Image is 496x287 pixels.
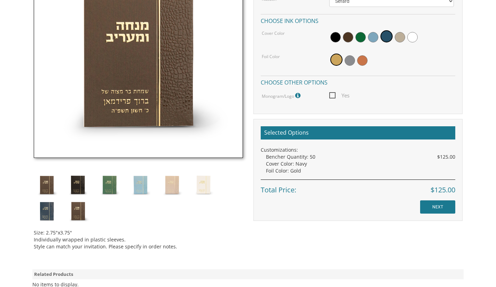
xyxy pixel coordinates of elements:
[34,198,60,224] img: Style1.7.jpg
[261,126,455,139] h2: Selected Options
[266,167,455,174] div: Foil Color: Gold
[262,91,302,100] label: Monogram/Logo
[266,153,455,160] div: Bencher Quantity: 50
[437,153,455,160] span: $125.00
[266,160,455,167] div: Cover Color: Navy
[96,172,123,198] img: Style1.3.jpg
[65,198,91,224] img: Style1.1.jpg
[431,185,455,195] span: $125.00
[128,172,154,198] img: Style1.4.jpg
[329,91,349,100] span: Yes
[34,172,60,198] img: Style1.1.jpg
[34,224,243,250] div: Size: 2.75"x3.75" Individually wrapped in plastic sleeves. Style can match your invitation. Pleas...
[261,146,455,153] div: Customizations:
[65,172,91,198] img: Style1.2.jpg
[261,14,455,26] h4: Choose ink options
[262,54,280,59] label: Foil Color
[32,269,464,279] div: Related Products
[261,75,455,88] h4: Choose other options
[262,30,285,36] label: Cover Color
[159,172,185,198] img: Style1.5.jpg
[420,200,455,214] input: NEXT
[190,172,216,198] img: Style1.6.jpg
[261,180,455,195] div: Total Price:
